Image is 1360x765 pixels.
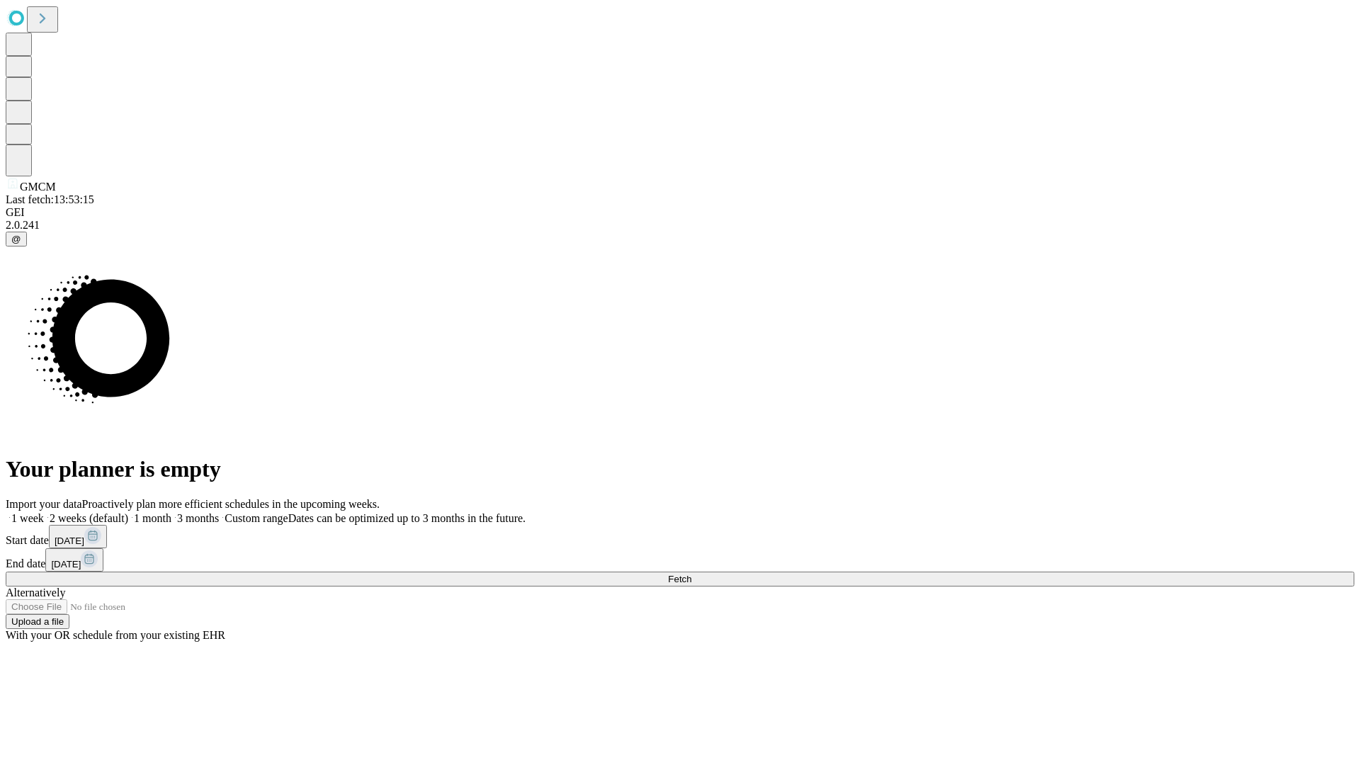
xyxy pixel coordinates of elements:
[288,512,526,524] span: Dates can be optimized up to 3 months in the future.
[6,525,1354,548] div: Start date
[6,548,1354,572] div: End date
[6,572,1354,586] button: Fetch
[11,512,44,524] span: 1 week
[20,181,56,193] span: GMCM
[668,574,691,584] span: Fetch
[6,586,65,599] span: Alternatively
[49,525,107,548] button: [DATE]
[6,232,27,246] button: @
[225,512,288,524] span: Custom range
[6,498,82,510] span: Import your data
[45,548,103,572] button: [DATE]
[177,512,219,524] span: 3 months
[6,629,225,641] span: With your OR schedule from your existing EHR
[55,535,84,546] span: [DATE]
[6,219,1354,232] div: 2.0.241
[6,456,1354,482] h1: Your planner is empty
[82,498,380,510] span: Proactively plan more efficient schedules in the upcoming weeks.
[134,512,171,524] span: 1 month
[6,206,1354,219] div: GEI
[51,559,81,569] span: [DATE]
[50,512,128,524] span: 2 weeks (default)
[6,614,69,629] button: Upload a file
[6,193,94,205] span: Last fetch: 13:53:15
[11,234,21,244] span: @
